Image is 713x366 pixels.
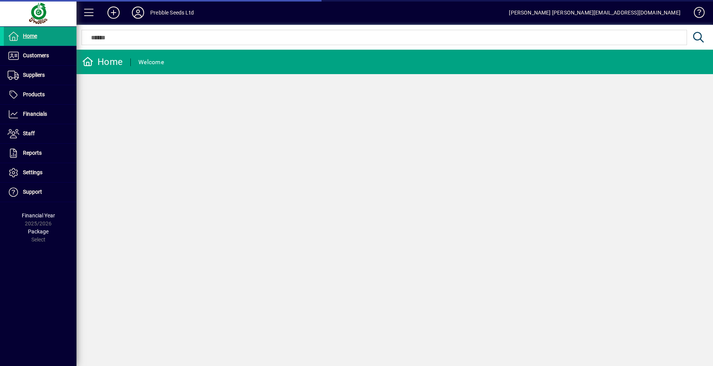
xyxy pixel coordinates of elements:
button: Profile [126,6,150,19]
a: Suppliers [4,66,76,85]
span: Support [23,189,42,195]
span: Products [23,91,45,97]
div: [PERSON_NAME] [PERSON_NAME][EMAIL_ADDRESS][DOMAIN_NAME] [509,6,681,19]
span: Package [28,228,49,235]
a: Staff [4,124,76,143]
div: Prebble Seeds Ltd [150,6,194,19]
a: Settings [4,163,76,182]
a: Customers [4,46,76,65]
a: Knowledge Base [688,2,703,26]
span: Financial Year [22,212,55,219]
span: Customers [23,52,49,58]
div: Welcome [138,56,164,68]
span: Settings [23,169,42,175]
a: Financials [4,105,76,124]
span: Staff [23,130,35,136]
span: Financials [23,111,47,117]
div: Home [82,56,123,68]
span: Suppliers [23,72,45,78]
a: Reports [4,144,76,163]
button: Add [101,6,126,19]
span: Reports [23,150,42,156]
a: Support [4,183,76,202]
a: Products [4,85,76,104]
span: Home [23,33,37,39]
